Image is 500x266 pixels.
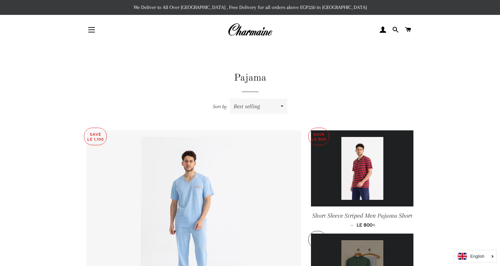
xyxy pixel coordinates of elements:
span: — [350,222,354,228]
img: Charmaine Egypt [228,22,272,37]
p: Save LE 800 [309,128,329,145]
p: Save LE 1,100 [84,128,106,145]
a: Short Sleeve Striped Men Pajama Short — LE 800 [311,206,413,234]
p: Sold Out [309,231,326,248]
span: Short Sleeve Striped Men Pajama Short [312,212,412,219]
span: LE 800 [357,222,375,228]
span: Sort by [213,104,227,110]
i: English [470,254,484,258]
a: English [458,253,493,260]
h1: Pajama [87,71,414,85]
